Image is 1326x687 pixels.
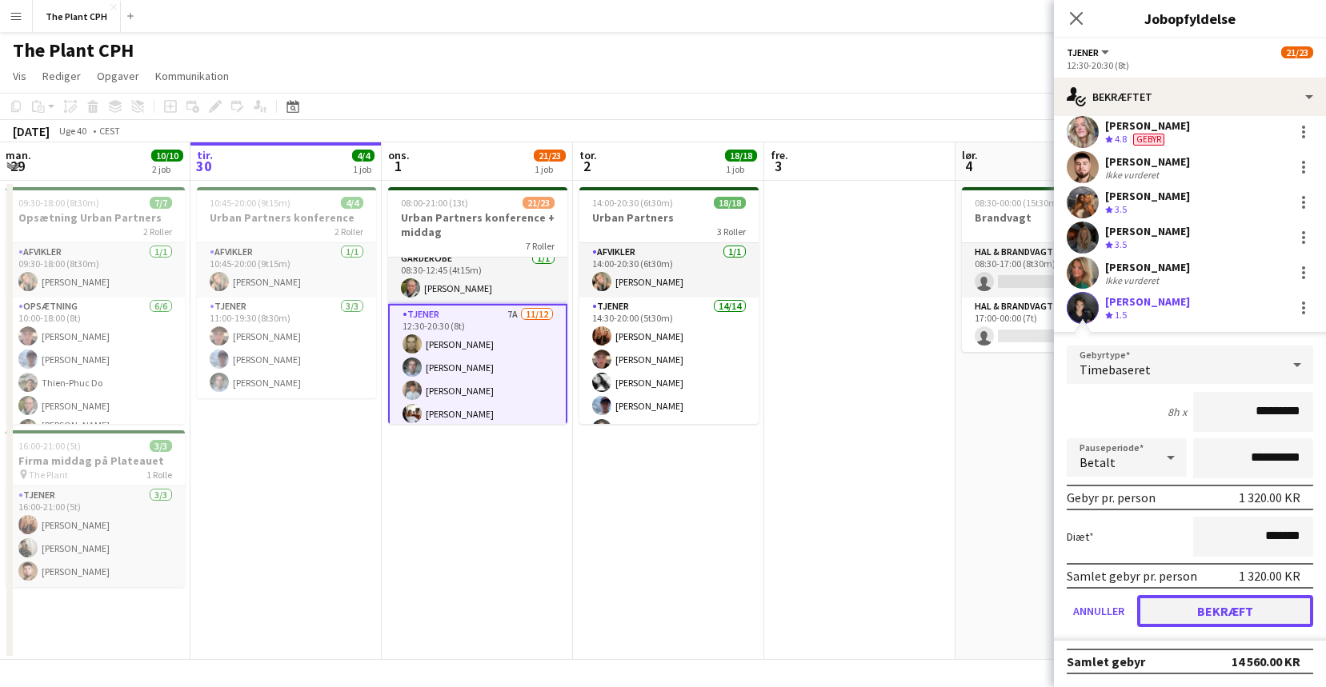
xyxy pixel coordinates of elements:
app-job-card: 10:45-20:00 (9t15m)4/4Urban Partners konference2 RollerAfvikler1/110:45-20:00 (9t15m)[PERSON_NAME... [197,187,376,398]
div: [PERSON_NAME] [1105,189,1190,203]
h3: Urban Partners konference [197,210,376,225]
span: tor. [579,148,597,162]
div: 09:30-18:00 (8t30m)7/7Opsætning Urban Partners2 RollerAfvikler1/109:30-18:00 (8t30m)[PERSON_NAME]... [6,187,185,424]
div: 1 job [535,163,565,175]
span: 18/18 [725,150,757,162]
span: 10:45-20:00 (9t15m) [210,197,290,209]
div: Samlet gebyr [1067,653,1145,669]
h3: Urban Partners konference + middag [388,210,567,239]
h3: Jobopfyldelse [1054,8,1326,29]
span: lør. [962,148,978,162]
button: The Plant CPH [33,1,121,32]
a: Rediger [36,66,87,86]
span: 7/7 [150,197,172,209]
span: 29 [3,157,31,175]
span: 1 Rolle [146,469,172,481]
span: ons. [388,148,410,162]
a: Vis [6,66,33,86]
div: [PERSON_NAME] [1105,260,1190,274]
app-card-role: Afvikler1/114:00-20:30 (6t30m)[PERSON_NAME] [579,243,759,298]
div: 1 job [726,163,756,175]
app-card-role: Garderobe1/108:30-12:45 (4t15m)[PERSON_NAME] [388,250,567,304]
div: CEST [99,125,120,137]
app-card-role: Tjener14/1414:30-20:00 (5t30m)[PERSON_NAME][PERSON_NAME][PERSON_NAME][PERSON_NAME][PERSON_NAME] [579,298,759,653]
div: [DATE] [13,123,50,139]
span: 10/10 [151,150,183,162]
button: Tjener [1067,46,1112,58]
div: Ikke vurderet [1105,274,1162,286]
span: Vis [13,69,26,83]
span: Uge 40 [53,125,93,137]
span: The Plant [29,469,68,481]
span: Opgaver [97,69,139,83]
div: 1 320.00 KR [1239,489,1300,505]
h3: Brandvagt [962,210,1141,225]
app-card-role: Hal & brandvagt0/117:00-00:00 (7t) [962,298,1141,352]
div: 8h x [1168,405,1187,419]
span: fre. [771,148,788,162]
span: 7 Roller [526,240,555,252]
span: 2 [577,157,597,175]
app-card-role: Hal & brandvagt0/108:30-17:00 (8t30m) [962,243,1141,298]
span: 4.8 [1115,133,1127,145]
span: Gebyr [1133,134,1164,146]
span: 3/3 [150,440,172,452]
div: Gebyr pr. person [1067,489,1156,505]
span: 18/18 [714,197,746,209]
app-job-card: 08:00-21:00 (13t)21/23Urban Partners konference + middag7 RollerAfvikler1/108:00-21:00 (13t)[PERS... [388,187,567,424]
span: 21/23 [1281,46,1313,58]
div: Samlet gebyr pr. person [1067,568,1197,584]
span: 3 Roller [717,226,746,238]
app-card-role: Tjener7A11/1212:30-20:30 (8t)[PERSON_NAME][PERSON_NAME][PERSON_NAME][PERSON_NAME] [388,304,567,617]
a: Opgaver [90,66,146,86]
div: 12:30-20:30 (8t) [1067,59,1313,71]
span: 08:30-00:00 (15t30m) (Sun) [975,197,1084,209]
div: [PERSON_NAME] [1105,154,1190,169]
h3: Urban Partners [579,210,759,225]
app-job-card: 08:30-00:00 (15t30m) (Sun)0/2Brandvagt2 RollerHal & brandvagt0/108:30-17:00 (8t30m) Hal & brandva... [962,187,1141,352]
div: [PERSON_NAME] [1105,118,1190,133]
app-job-card: 16:00-21:00 (5t)3/3Firma middag på Plateauet The Plant1 RolleTjener3/316:00-21:00 (5t)[PERSON_NAM... [6,430,185,587]
span: 21/23 [523,197,555,209]
div: Ikke vurderet [1105,169,1162,181]
span: tir. [197,148,213,162]
app-card-role: Tjener3/311:00-19:30 (8t30m)[PERSON_NAME][PERSON_NAME][PERSON_NAME] [197,298,376,398]
span: 2 Roller [143,226,172,238]
span: 30 [194,157,213,175]
span: Kommunikation [155,69,229,83]
span: Rediger [42,69,81,83]
a: Kommunikation [149,66,235,86]
span: 08:00-21:00 (13t) [401,197,468,209]
span: 2 Roller [335,226,363,238]
span: 1 [386,157,410,175]
span: man. [6,148,31,162]
div: [PERSON_NAME] [1105,224,1190,238]
span: 1.5 [1115,309,1127,321]
label: Diæt [1067,529,1094,544]
app-card-role: Opsætning6/610:00-18:00 (8t)[PERSON_NAME][PERSON_NAME]Thien-Phuc Do[PERSON_NAME][PERSON_NAME][GEO... [6,298,185,473]
span: 4/4 [341,197,363,209]
span: Timebaseret [1080,361,1151,377]
span: 3 [768,157,788,175]
span: 4 [959,157,978,175]
span: 16:00-21:00 (5t) [18,440,81,452]
div: 1 320.00 KR [1239,568,1300,584]
div: 14 560.00 KR [1232,653,1300,669]
div: Teamet har forskellige gebyrer end i rollen [1130,133,1168,146]
app-job-card: 14:00-20:30 (6t30m)18/18Urban Partners3 RollerAfvikler1/114:00-20:30 (6t30m)[PERSON_NAME]Tjener14... [579,187,759,424]
div: 2 job [152,163,182,175]
span: 3.5 [1115,238,1127,250]
div: [PERSON_NAME] [1105,294,1190,309]
span: 21/23 [534,150,566,162]
span: 09:30-18:00 (8t30m) [18,197,99,209]
div: Bekræftet [1054,78,1326,116]
span: 4/4 [352,150,375,162]
app-card-role: Afvikler1/109:30-18:00 (8t30m)[PERSON_NAME] [6,243,185,298]
button: Bekræft [1137,595,1313,627]
h3: Opsætning Urban Partners [6,210,185,225]
span: Tjener [1067,46,1099,58]
h1: The Plant CPH [13,38,134,62]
